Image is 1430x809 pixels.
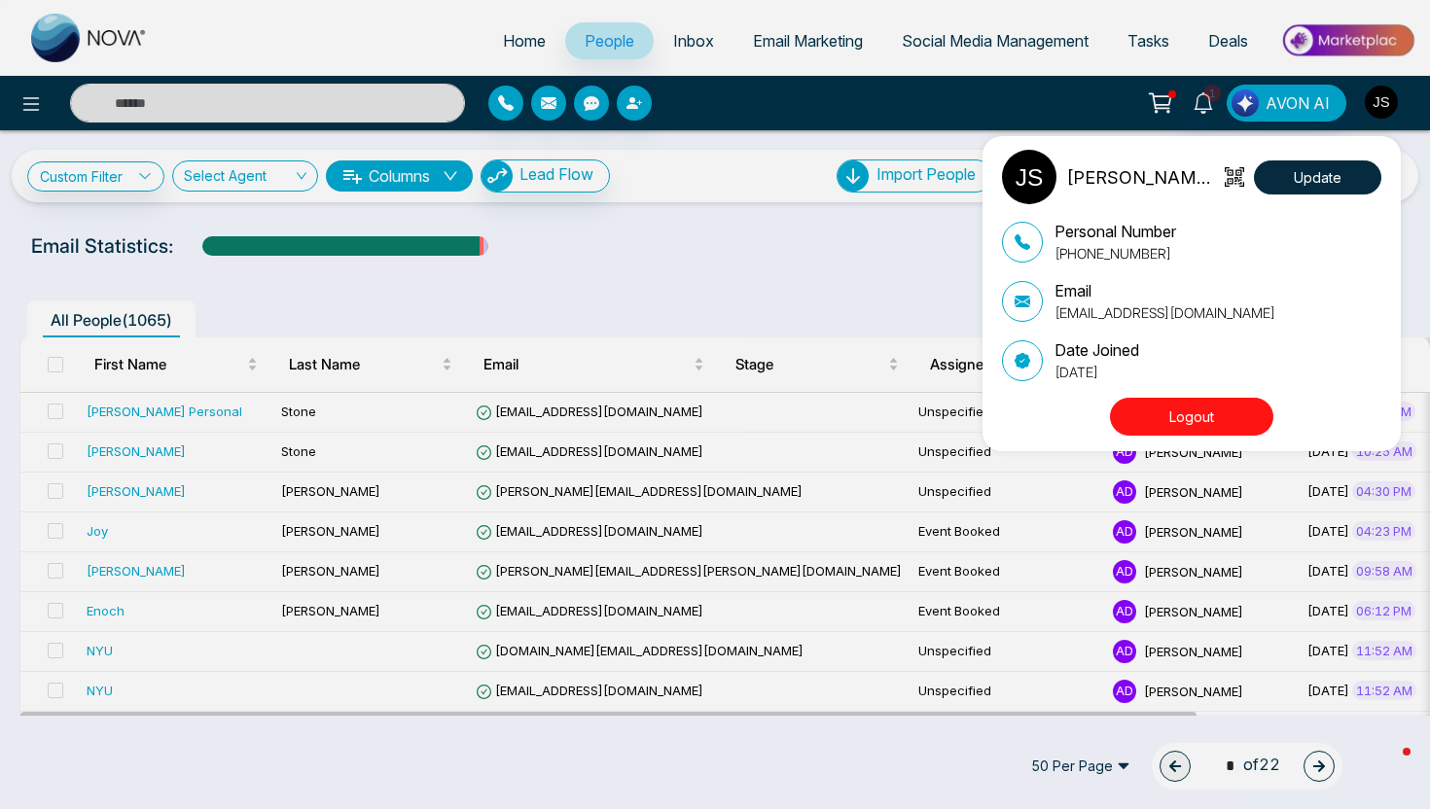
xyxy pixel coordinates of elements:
[1055,279,1275,302] p: Email
[1055,243,1176,264] p: [PHONE_NUMBER]
[1055,362,1139,382] p: [DATE]
[1055,338,1139,362] p: Date Joined
[1110,398,1273,436] button: Logout
[1254,160,1381,194] button: Update
[1055,302,1275,323] p: [EMAIL_ADDRESS][DOMAIN_NAME]
[1364,743,1411,790] iframe: Intercom live chat
[1055,220,1176,243] p: Personal Number
[1066,164,1219,191] p: [PERSON_NAME] [PERSON_NAME]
